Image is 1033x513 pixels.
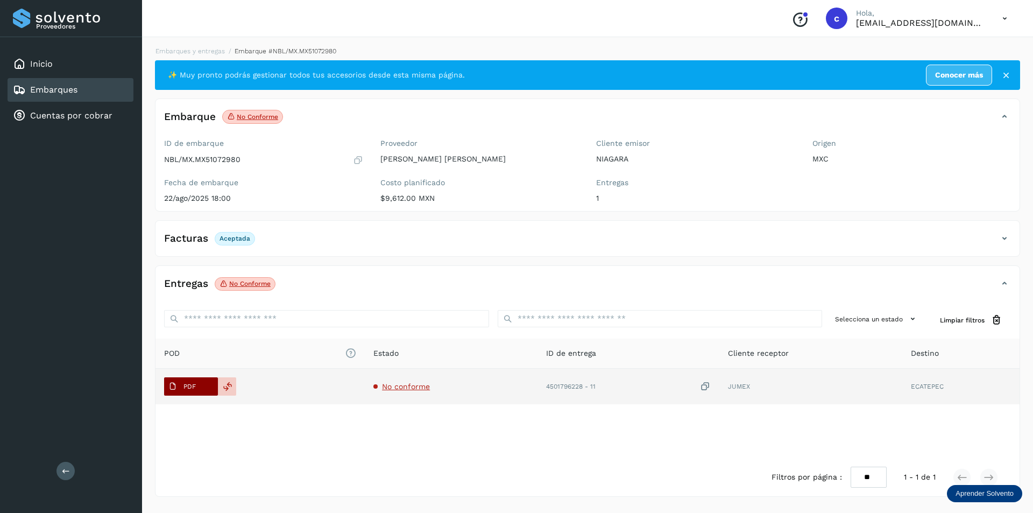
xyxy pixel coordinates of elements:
a: Embarques [30,85,77,95]
span: Filtros por página : [772,472,842,483]
p: No conforme [237,113,278,121]
label: Proveedor [380,139,579,148]
a: Conocer más [926,65,992,86]
div: EmbarqueNo conforme [155,108,1020,135]
label: Entregas [596,178,795,187]
label: Cliente emisor [596,139,795,148]
div: FacturasAceptada [155,229,1020,256]
h4: Embarque [164,111,216,123]
p: No conforme [229,280,271,287]
h4: Entregas [164,278,208,290]
p: carlosvazqueztgc@gmail.com [856,18,985,28]
a: Embarques y entregas [155,47,225,55]
p: Proveedores [36,23,129,30]
button: Limpiar filtros [931,310,1011,330]
p: Aprender Solvento [956,489,1014,498]
td: ECATEPEC [902,369,1020,404]
nav: breadcrumb [155,46,1020,56]
a: Inicio [30,59,53,69]
button: Selecciona un estado [831,310,923,328]
span: No conforme [382,382,430,391]
span: ✨ Muy pronto podrás gestionar todos tus accesorios desde esta misma página. [168,69,465,81]
label: ID de embarque [164,139,363,148]
span: Embarque #NBL/MX.MX51072980 [235,47,336,55]
span: Estado [373,348,399,359]
div: Aprender Solvento [947,485,1022,502]
p: MXC [812,154,1011,164]
span: Cliente receptor [728,348,789,359]
h4: Facturas [164,233,208,245]
span: 1 - 1 de 1 [904,472,936,483]
p: 1 [596,194,795,203]
button: PDF [164,377,218,396]
p: 22/ago/2025 18:00 [164,194,363,203]
p: NBL/MX.MX51072980 [164,155,240,164]
a: Cuentas por cobrar [30,110,112,121]
td: JUMEX [719,369,902,404]
div: Inicio [8,52,133,76]
div: EntregasNo conforme [155,275,1020,301]
span: POD [164,348,356,359]
div: 4501796228 - 11 [546,381,711,392]
p: Aceptada [220,235,250,242]
span: Limpiar filtros [940,315,985,325]
span: ID de entrega [546,348,596,359]
div: Reemplazar POD [218,377,236,396]
label: Origen [812,139,1011,148]
div: Cuentas por cobrar [8,104,133,128]
span: Destino [911,348,939,359]
p: $9,612.00 MXN [380,194,579,203]
p: PDF [183,383,196,390]
div: Embarques [8,78,133,102]
label: Costo planificado [380,178,579,187]
p: Hola, [856,9,985,18]
label: Fecha de embarque [164,178,363,187]
p: [PERSON_NAME] [PERSON_NAME] [380,154,579,164]
p: NIAGARA [596,154,795,164]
